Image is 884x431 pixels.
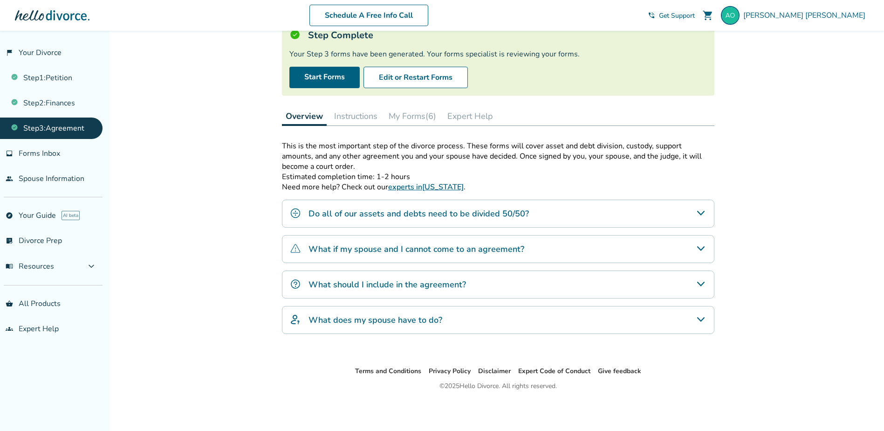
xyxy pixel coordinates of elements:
[308,278,466,291] h4: What should I include in the agreement?
[282,271,714,299] div: What should I include in the agreement?
[282,306,714,334] div: What does my spouse have to do?
[388,182,464,192] a: experts in[US_STATE]
[290,314,301,325] img: What does my spouse have to do?
[309,5,428,26] a: Schedule A Free Info Call
[308,243,524,255] h4: What if my spouse and I cannot come to an agreement?
[837,386,884,431] iframe: Chat Widget
[6,237,13,244] span: list_alt_check
[19,148,60,159] span: Forms Inbox
[648,12,655,19] span: phone_in_talk
[308,208,529,220] h4: Do all of our assets and debts need to be divided 50/50?
[659,11,695,20] span: Get Support
[743,10,869,21] span: [PERSON_NAME] [PERSON_NAME]
[282,235,714,263] div: What if my spouse and I cannot come to an agreement?
[444,107,497,125] button: Expert Help
[6,261,54,271] span: Resources
[289,49,707,59] div: Your Step 3 forms have been generated. Your forms specialist is reviewing your forms.
[62,211,80,220] span: AI beta
[282,200,714,228] div: Do all of our assets and debts need to be divided 50/50?
[290,208,301,219] img: Do all of our assets and debts need to be divided 50/50?
[385,107,440,125] button: My Forms(6)
[6,150,13,157] span: inbox
[721,6,740,25] img: angela@osbhome.com
[6,263,13,270] span: menu_book
[282,182,714,192] p: Need more help? Check out our .
[282,172,714,182] p: Estimated completion time: 1-2 hours
[363,67,468,88] button: Edit or Restart Forms
[429,367,471,375] a: Privacy Policy
[289,67,360,88] a: Start Forms
[6,175,13,182] span: people
[308,314,442,326] h4: What does my spouse have to do?
[308,29,373,42] h5: Step Complete
[6,49,13,56] span: flag_2
[598,366,641,377] li: Give feedback
[282,141,714,172] p: This is the most important step of the divorce process. These forms will cover asset and debt div...
[282,107,327,126] button: Overview
[702,10,713,21] span: shopping_cart
[648,11,695,20] a: phone_in_talkGet Support
[439,381,557,392] div: © 2025 Hello Divorce. All rights reserved.
[355,367,421,375] a: Terms and Conditions
[290,278,301,290] img: What should I include in the agreement?
[478,366,511,377] li: Disclaimer
[290,243,301,254] img: What if my spouse and I cannot come to an agreement?
[6,300,13,307] span: shopping_basket
[86,261,97,272] span: expand_more
[518,367,590,375] a: Expert Code of Conduct
[6,212,13,219] span: explore
[330,107,381,125] button: Instructions
[6,325,13,333] span: groups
